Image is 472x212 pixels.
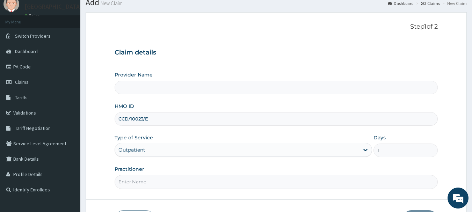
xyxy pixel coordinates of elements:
[15,48,38,54] span: Dashboard
[115,166,144,173] label: Practitioner
[115,112,438,126] input: Enter HMO ID
[115,134,153,141] label: Type of Service
[24,13,41,18] a: Online
[99,1,123,6] small: New Claim
[15,79,29,85] span: Claims
[115,71,153,78] label: Provider Name
[115,175,438,189] input: Enter Name
[24,3,82,10] p: [GEOGRAPHIC_DATA]
[441,0,467,6] li: New Claim
[15,94,28,101] span: Tariffs
[115,103,134,110] label: HMO ID
[115,23,438,31] p: Step 1 of 2
[15,125,51,131] span: Tariff Negotiation
[388,0,414,6] a: Dashboard
[373,134,386,141] label: Days
[421,0,440,6] a: Claims
[118,146,145,153] div: Outpatient
[115,49,438,57] h3: Claim details
[15,33,51,39] span: Switch Providers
